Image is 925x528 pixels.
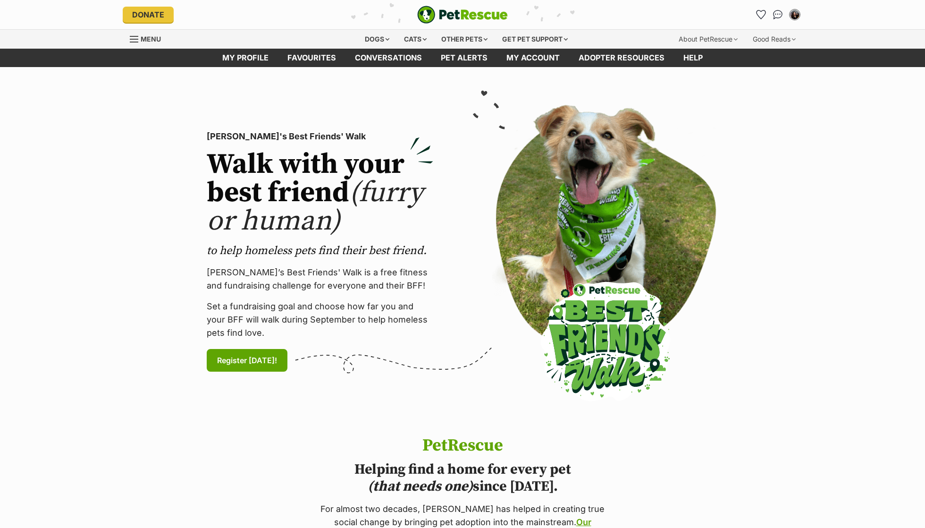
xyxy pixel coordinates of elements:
[217,355,277,366] span: Register [DATE]!
[213,49,278,67] a: My profile
[770,7,785,22] a: Conversations
[397,30,433,49] div: Cats
[317,436,608,455] h1: PetRescue
[497,49,569,67] a: My account
[773,10,783,19] img: chat-41dd97257d64d25036548639549fe6c8038ab92f7586957e7f3b1b290dea8141.svg
[358,30,396,49] div: Dogs
[207,300,433,340] p: Set a fundraising goal and choose how far you and your BFF will walk during September to help hom...
[345,49,431,67] a: conversations
[317,461,608,495] h2: Helping find a home for every pet since [DATE].
[417,6,508,24] a: PetRescue
[207,266,433,292] p: [PERSON_NAME]’s Best Friends' Walk is a free fitness and fundraising challenge for everyone and t...
[207,130,433,143] p: [PERSON_NAME]'s Best Friends' Walk
[130,30,168,47] a: Menu
[746,30,802,49] div: Good Reads
[435,30,494,49] div: Other pets
[278,49,345,67] a: Favourites
[207,151,433,236] h2: Walk with your best friend
[207,243,433,258] p: to help homeless pets find their best friend.
[790,10,799,19] img: Duong Do (Freya) profile pic
[123,7,174,23] a: Donate
[207,349,287,372] a: Register [DATE]!
[569,49,674,67] a: Adopter resources
[753,7,768,22] a: Favourites
[787,7,802,22] button: My account
[417,6,508,24] img: logo-e224e6f780fb5917bec1dbf3a21bbac754714ae5b6737aabdf751b685950b380.svg
[368,477,473,495] i: (that needs one)
[674,49,712,67] a: Help
[207,175,423,239] span: (furry or human)
[672,30,744,49] div: About PetRescue
[141,35,161,43] span: Menu
[496,30,574,49] div: Get pet support
[753,7,802,22] ul: Account quick links
[431,49,497,67] a: Pet alerts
